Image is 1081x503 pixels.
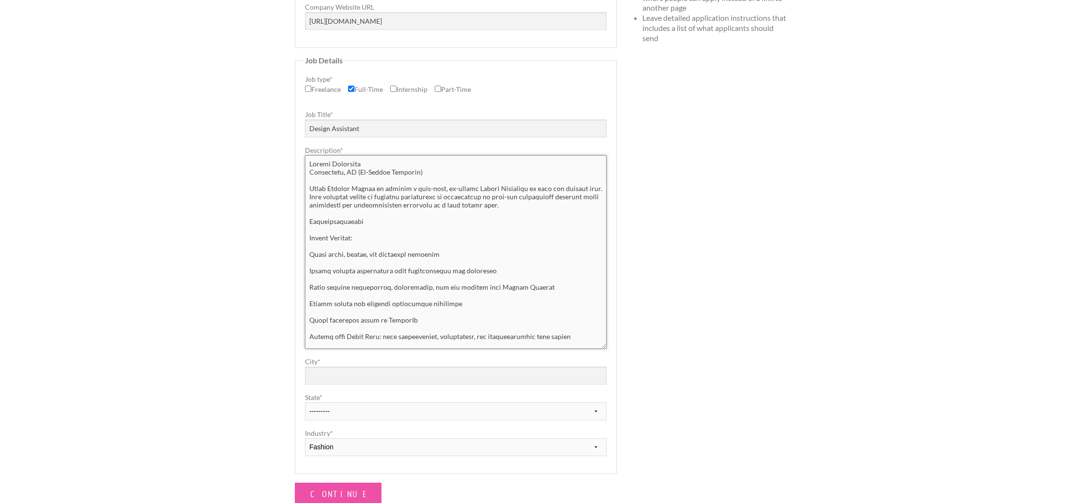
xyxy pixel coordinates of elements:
label: State [305,392,607,402]
li: Leave detailed application instructions that includes a list of what applicants should send [642,13,786,43]
label: Company Website URL [305,2,607,12]
input: Part-Time [435,86,441,92]
input: Internship [390,86,396,92]
label: Industry [305,428,607,438]
label: Job type [305,74,607,84]
label: Description [305,145,607,155]
label: Job Title [305,109,607,119]
label: Full-Time [348,84,383,100]
label: Part-Time [435,84,471,100]
label: Freelance [305,84,341,100]
label: City [305,356,607,367]
input: Freelance [305,86,311,92]
label: Internship [390,84,427,100]
legend: Job Details [304,57,344,64]
input: Full-Time [348,86,354,92]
